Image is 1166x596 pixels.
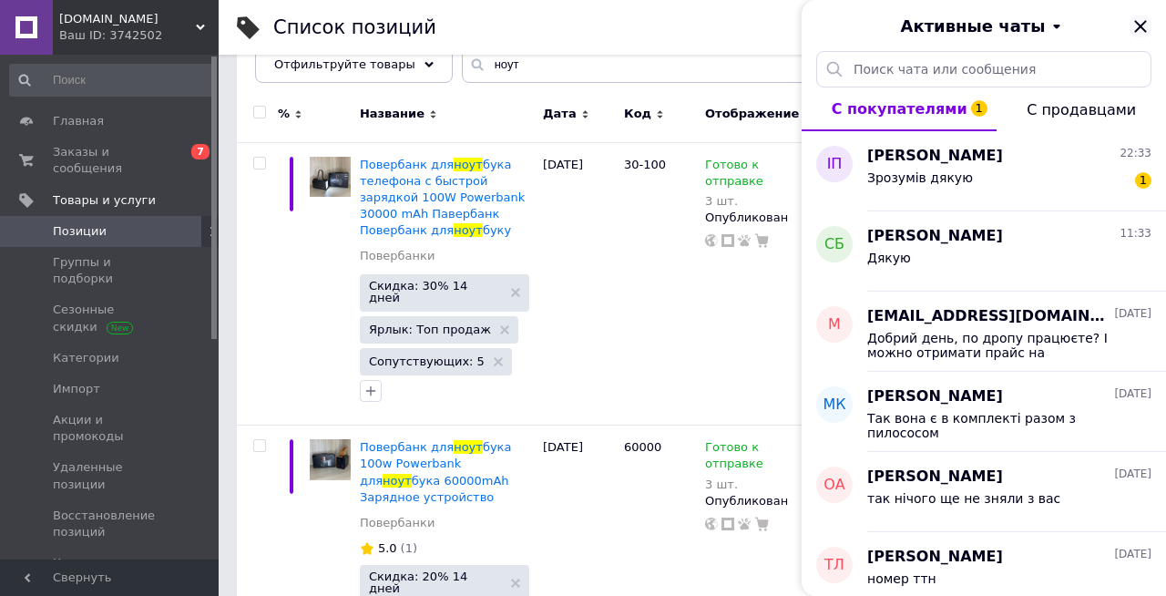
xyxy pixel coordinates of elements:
[867,491,1060,506] span: так нічого ще не зняли з вас
[360,158,525,238] a: Повербанк дляноутбука телефона с быстрой зарядкой 100W Powerbank 30000 mAh Павербанк Повербанк дл...
[273,18,436,37] div: Список позиций
[705,210,813,226] div: Опубликован
[360,158,525,238] span: бука телефона с быстрой зарядкой 100W Powerbank 30000 mAh Павербанк Повербанк для
[705,194,813,208] div: 3 шт.
[274,57,415,71] span: Отфильтруйте товары
[1027,101,1136,118] span: С продавцами
[369,280,502,303] span: Скидка: 30% 14 дней
[867,571,936,586] span: номер ттн
[816,51,1151,87] input: Поиск чата или сообщения
[360,158,454,171] span: Повербанк для
[867,386,1003,407] span: [PERSON_NAME]
[53,192,156,209] span: Товары и услуги
[867,226,1003,247] span: [PERSON_NAME]
[1114,467,1151,482] span: [DATE]
[867,146,1003,167] span: [PERSON_NAME]
[802,87,997,131] button: С покупателями1
[538,142,619,426] div: [DATE]
[360,474,509,504] span: бука 60000mAh Зарядное устройство
[624,158,666,171] span: 30-100
[59,11,196,27] span: tehno-shop.vn.ua
[1114,386,1151,402] span: [DATE]
[53,412,169,445] span: Акции и промокоды
[802,452,1166,532] button: ОА[PERSON_NAME][DATE]так нічого ще не зняли з вас
[53,508,169,540] span: Восстановление позиций
[802,131,1166,211] button: ІП[PERSON_NAME]22:33Зрозумів дякую1
[705,493,813,509] div: Опубликован
[360,440,512,504] a: Повербанк дляноутбука 100w Рowerbank дляноутбука 60000mAh Зарядное устройство
[53,459,169,492] span: Удаленные позиции
[454,158,483,171] span: ноут
[543,106,577,122] span: Дата
[705,106,799,122] span: Отображение
[378,541,397,555] span: 5.0
[624,440,661,454] span: 60000
[53,302,169,334] span: Сезонные скидки
[1130,15,1151,37] button: Закрыть
[310,439,351,480] img: Повербанк для ноутбука 100w Рowerbank для ноутбука 60000mAh Зарядное устройство
[823,395,845,416] span: МК
[360,248,435,264] a: Повербанки
[802,372,1166,452] button: МК[PERSON_NAME][DATE]Так вона є в комплекті разом з пилососом
[310,157,351,198] img: Повербанк для ноутбука телефона с быстрой зарядкой 100W Powerbank 30000 mAh Павербанк Повербанк д...
[827,154,843,175] span: ІП
[360,440,512,487] span: бука 100w Рowerbank для
[867,331,1126,360] span: Добрий день, по дропу працюєте? І можно отримати прайс на повербанки і безперебійник
[191,144,210,159] span: 7
[853,15,1115,38] button: Активные чаты
[1120,146,1151,161] span: 22:33
[1120,226,1151,241] span: 11:33
[971,100,987,117] span: 1
[802,292,1166,372] button: m[EMAIL_ADDRESS][DOMAIN_NAME][DATE]Добрий день, по дропу працюєте? І можно отримати прайс на пове...
[53,144,169,177] span: Заказы и сообщения
[369,355,485,367] span: Сопутствующих: 5
[360,440,454,454] span: Повербанк для
[624,106,651,122] span: Код
[901,15,1046,38] span: Активные чаты
[824,234,844,255] span: СБ
[823,475,845,496] span: ОА
[369,324,491,335] span: Ярлык: Топ продаж
[53,350,119,366] span: Категории
[832,100,967,118] span: С покупателями
[454,223,483,237] span: ноут
[483,223,511,237] span: буку
[824,555,844,576] span: ТЛ
[53,113,104,129] span: Главная
[705,440,763,476] span: Готово к отправке
[828,314,841,335] span: m
[997,87,1166,131] button: С продавцами
[53,254,169,287] span: Группы и подборки
[53,223,107,240] span: Позиции
[59,27,219,44] div: Ваш ID: 3742502
[867,170,973,185] span: Зрозумів дякую
[1114,306,1151,322] span: [DATE]
[867,547,1003,568] span: [PERSON_NAME]
[1135,172,1151,189] span: 1
[454,440,483,454] span: ноут
[462,46,1130,83] input: Поиск по названию позиции, артикулу и поисковым запросам
[383,474,412,488] span: ноут
[802,211,1166,292] button: СБ[PERSON_NAME]11:33Дякую
[53,381,100,397] span: Импорт
[53,555,156,571] span: Характеристики
[1114,547,1151,562] span: [DATE]
[867,306,1110,327] span: [EMAIL_ADDRESS][DOMAIN_NAME]
[278,106,290,122] span: %
[369,570,502,594] span: Скидка: 20% 14 дней
[867,251,911,265] span: Дякую
[401,541,417,555] span: (1)
[867,411,1126,440] span: Так вона є в комплекті разом з пилососом
[705,158,763,193] span: Готово к отправке
[360,515,435,531] a: Повербанки
[705,478,813,491] div: 3 шт.
[9,64,215,97] input: Поиск
[360,106,424,122] span: Название
[867,467,1003,488] span: [PERSON_NAME]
